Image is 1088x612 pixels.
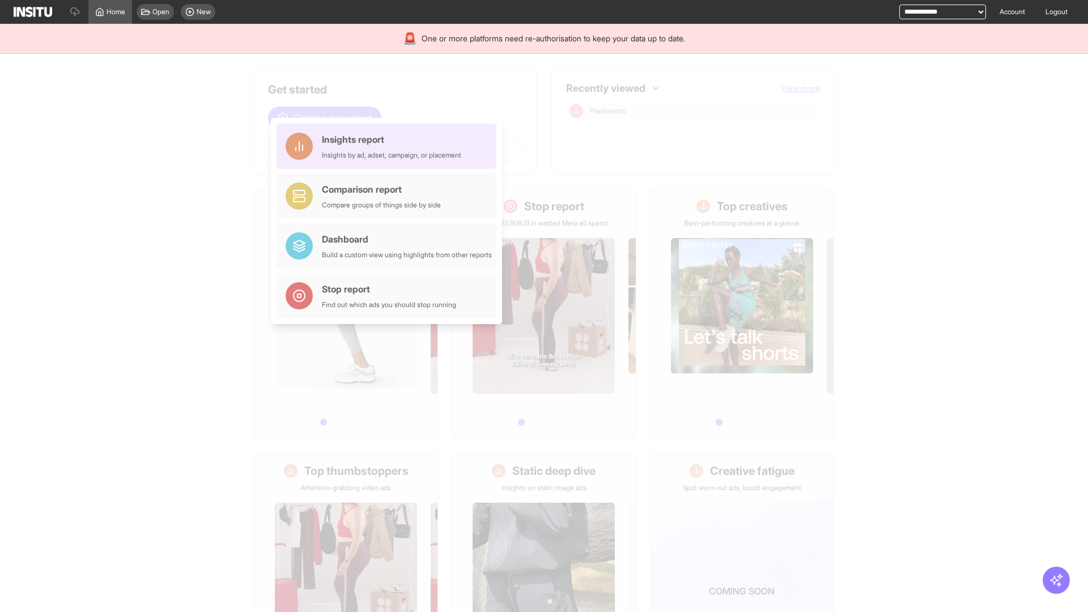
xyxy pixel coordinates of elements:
span: Home [107,7,125,16]
div: Compare groups of things side by side [322,201,441,210]
img: Logo [14,7,52,17]
div: 🚨 [403,31,417,46]
div: Insights by ad, adset, campaign, or placement [322,151,461,160]
div: Insights report [322,133,461,146]
span: One or more platforms need re-authorisation to keep your data up to date. [422,33,685,44]
div: Comparison report [322,182,441,196]
span: New [197,7,211,16]
div: Stop report [322,282,456,296]
div: Find out which ads you should stop running [322,300,456,309]
div: Dashboard [322,232,492,246]
div: Build a custom view using highlights from other reports [322,250,492,260]
span: Open [152,7,169,16]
